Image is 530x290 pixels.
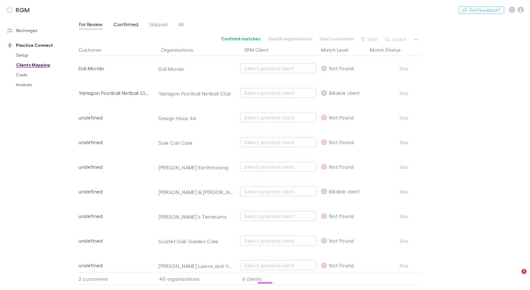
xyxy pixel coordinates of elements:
[358,36,381,43] button: Filter
[244,65,312,72] div: Select practice client
[179,21,184,29] span: All
[394,139,414,146] button: Skip
[159,164,233,171] div: [PERSON_NAME] Earthmoving
[244,262,312,269] div: Select practice client
[382,36,411,43] button: Search
[159,189,233,195] div: [PERSON_NAME] & [PERSON_NAME]
[159,115,233,121] div: Design Haus 44
[522,269,527,274] span: 5
[244,163,312,171] div: Select practice client
[394,65,414,72] button: Skip
[79,253,150,278] div: undefined
[394,163,414,171] button: Skip
[79,56,150,81] div: Dal Mondo
[79,44,109,56] button: Customer
[329,262,354,268] span: Not Found
[244,188,312,195] div: Select practice client
[509,269,524,284] iframe: Intercom live chat
[394,262,414,269] button: Skip
[236,273,319,285] div: 6 clients
[1,26,77,35] a: Recharges
[329,90,360,96] span: Billable client
[394,237,414,245] button: Skip
[329,115,354,120] span: Not Found
[329,213,354,219] span: Not Found
[159,263,233,269] div: [PERSON_NAME] Lawns and Yard Care
[240,137,316,147] button: Select practice client
[16,6,30,14] h3: RGM
[10,60,77,70] a: Clients Mapping
[459,6,504,14] button: Got Feedback?
[240,88,316,98] button: Select practice client
[79,130,150,155] div: undefined
[329,65,354,71] span: Not Found
[240,236,316,246] button: Select practice client
[159,214,233,220] div: [PERSON_NAME]'s Terrariums
[244,44,276,56] button: XPM Client
[240,113,316,123] button: Select practice client
[394,188,414,195] button: Skip
[240,187,316,196] button: Select practice client
[244,139,312,146] div: Select practice client
[244,237,312,244] div: Select practice client
[10,70,77,80] a: Costs
[149,21,168,29] span: Skipped
[264,35,315,42] button: Skip38 organisations
[394,90,414,97] button: Skip
[244,212,312,220] div: Select practice client
[79,179,150,204] div: undefined
[79,81,150,105] div: Yarragon Football Netball Club
[329,188,360,194] span: Billable client
[159,140,233,146] div: Sure Can Care
[159,238,233,244] div: Scarlet Oak Garden Care
[321,44,355,56] button: Match Level
[6,6,13,14] img: RGM's Logo
[79,273,152,285] div: 2 customers
[394,213,414,220] button: Skip
[114,21,138,29] span: Confirmed
[240,63,316,73] button: Select practice client
[10,80,77,90] a: Invoices
[315,35,358,42] button: Skip2 customers
[244,114,312,121] div: Select practice client
[240,162,316,172] button: Select practice client
[244,89,312,97] div: Select practice client
[161,44,200,56] button: Organisations
[159,66,233,72] div: Dal Mondo
[159,91,233,97] div: Yarragon Football Netball Club
[79,204,150,228] div: undefined
[370,44,408,56] button: Match Status
[10,50,77,60] a: Setup
[329,164,354,170] span: Not Found
[240,211,316,221] button: Select practice client
[79,105,150,130] div: undefined
[152,273,236,285] div: 40 organisations
[79,21,103,29] span: For Review
[79,155,150,179] div: undefined
[79,228,150,253] div: undefined
[1,40,77,50] a: Practice Connect
[217,35,264,42] button: Confirm6 matches
[240,260,316,270] button: Select practice client
[394,114,414,122] button: Skip
[329,139,354,145] span: Not Found
[2,2,34,17] a: RGM
[329,238,354,244] span: Not Found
